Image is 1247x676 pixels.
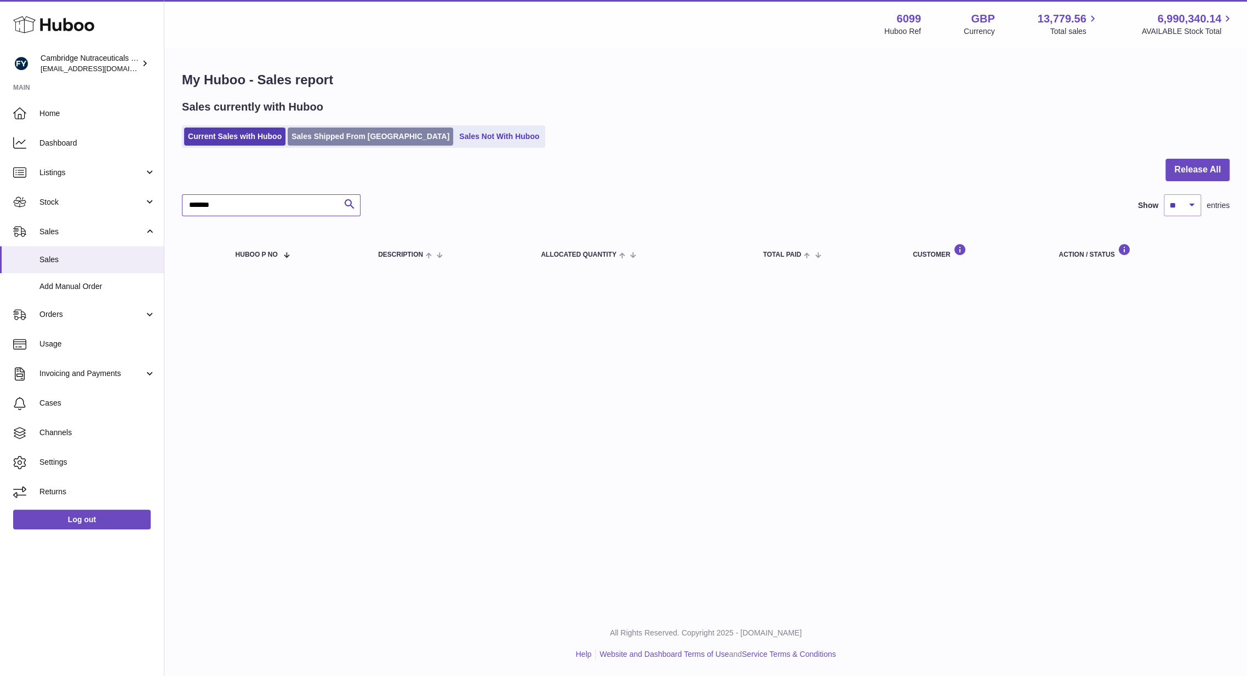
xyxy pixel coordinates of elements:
[1141,11,1234,37] a: 6,990,340.14 AVAILABLE Stock Total
[39,281,156,292] span: Add Manual Order
[1059,244,1219,258] div: Action / Status
[39,197,144,207] span: Stock
[1037,11,1099,37] a: 13,779.56 Total sales
[41,53,139,74] div: Cambridge Nutraceuticals Ltd
[884,26,921,37] div: Huboo Ref
[39,255,156,265] span: Sales
[41,64,161,73] span: [EMAIL_ADDRESS][DOMAIN_NAME]
[1206,200,1229,211] span: entries
[39,227,144,237] span: Sales
[1050,26,1099,37] span: Total sales
[13,55,30,72] img: huboo@camnutra.com
[13,510,151,529] a: Log out
[763,251,801,258] span: Total paid
[288,128,453,146] a: Sales Shipped From [GEOGRAPHIC_DATA]
[39,309,144,320] span: Orders
[39,339,156,349] span: Usage
[541,251,616,258] span: ALLOCATED Quantity
[182,100,323,114] h2: Sales currently with Huboo
[455,128,543,146] a: Sales Not With Huboo
[182,71,1229,89] h1: My Huboo - Sales report
[896,11,921,26] strong: 6099
[39,108,156,119] span: Home
[1157,11,1221,26] span: 6,990,340.14
[236,251,278,258] span: Huboo P no
[576,650,592,658] a: Help
[599,650,729,658] a: Website and Dashboard Terms of Use
[964,26,995,37] div: Currency
[971,11,994,26] strong: GBP
[1037,11,1086,26] span: 13,779.56
[39,457,156,467] span: Settings
[39,138,156,148] span: Dashboard
[39,368,144,379] span: Invoicing and Payments
[378,251,423,258] span: Description
[39,398,156,408] span: Cases
[913,244,1037,258] div: Customer
[1141,26,1234,37] span: AVAILABLE Stock Total
[39,427,156,438] span: Channels
[184,128,285,146] a: Current Sales with Huboo
[39,487,156,497] span: Returns
[39,167,144,178] span: Listings
[742,650,836,658] a: Service Terms & Conditions
[173,628,1238,638] p: All Rights Reserved. Copyright 2025 - [DOMAIN_NAME]
[596,649,836,660] li: and
[1138,200,1158,211] label: Show
[1165,159,1229,181] button: Release All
